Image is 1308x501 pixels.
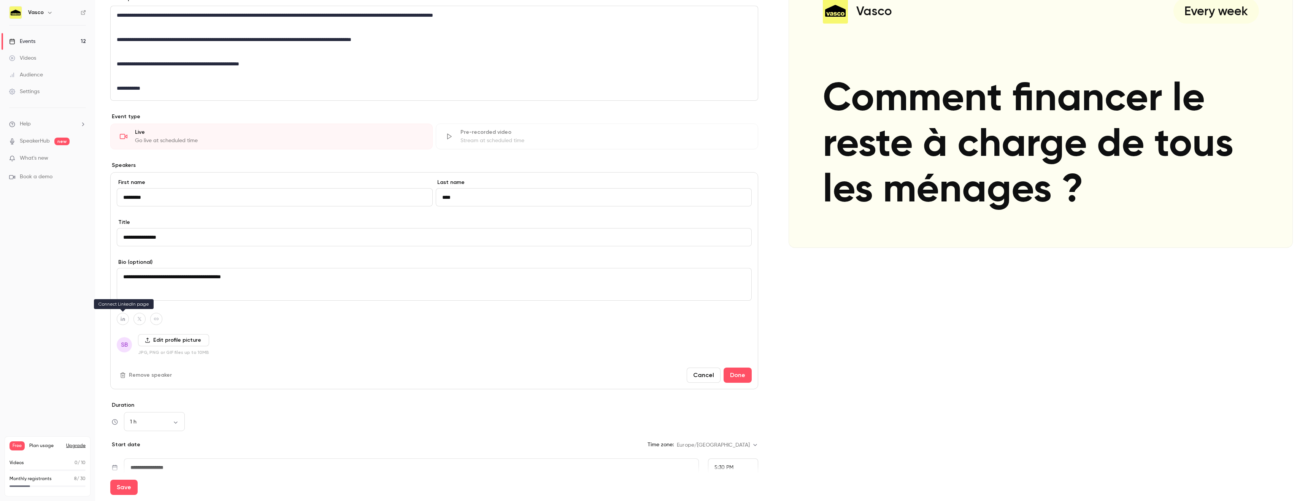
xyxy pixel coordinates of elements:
div: Stream at scheduled time [460,137,749,144]
div: Audience [9,71,43,79]
label: Bio (optional) [117,258,752,266]
li: help-dropdown-opener [9,120,86,128]
span: What's new [20,154,48,162]
div: Events [9,38,35,45]
p: Start date [110,441,140,449]
div: 1 h [124,418,185,426]
p: JPG, PNG or GIF files up to 10MB [138,349,209,355]
div: LiveGo live at scheduled time [110,124,433,149]
button: Upgrade [66,443,86,449]
p: Event type [110,113,758,120]
div: Go live at scheduled time [135,137,423,144]
div: From [708,458,758,477]
div: Pre-recorded video [460,128,749,136]
img: Vasco [10,6,22,19]
div: Europe/[GEOGRAPHIC_DATA] [677,441,758,449]
button: Remove speaker [117,369,176,381]
button: Save [110,480,138,495]
p: Videos [10,460,24,466]
section: description [110,6,758,101]
span: SB [121,340,128,349]
span: Free [10,441,25,450]
label: Duration [110,401,758,409]
p: / 30 [74,476,86,482]
label: First name [117,179,433,186]
span: Book a demo [20,173,52,181]
p: Monthly registrants [10,476,52,482]
div: Settings [9,88,40,95]
div: Pre-recorded videoStream at scheduled time [436,124,758,149]
a: SpeakerHub [20,137,50,145]
span: new [54,138,70,145]
div: editor [111,6,758,100]
div: Videos [9,54,36,62]
span: 0 [75,461,78,465]
h6: Vasco [28,9,44,16]
span: Plan usage [29,443,62,449]
p: Speakers [110,162,758,169]
label: Edit profile picture [138,334,209,346]
button: Done [724,368,752,383]
label: Last name [436,179,752,186]
p: / 10 [75,460,86,466]
div: Live [135,128,423,136]
span: Help [20,120,31,128]
button: Cancel [687,368,721,383]
label: Title [117,219,752,226]
span: 8 [74,477,77,481]
iframe: Noticeable Trigger [77,155,86,162]
p: Time zone: [648,441,674,449]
